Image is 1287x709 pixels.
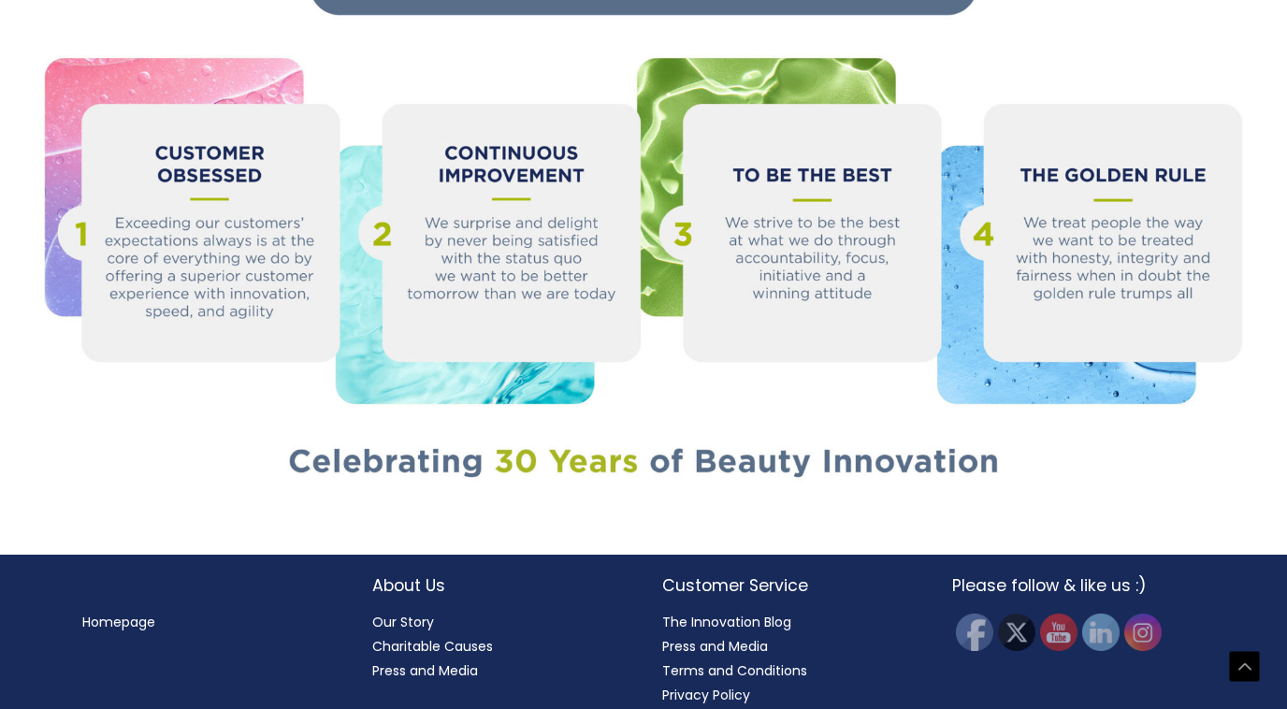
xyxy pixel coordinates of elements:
a: Press and Media [372,661,478,680]
nav: Menu [82,610,335,634]
nav: About Us [372,610,625,683]
img: Facebook [956,614,993,651]
h2: Please follow & like us :) [952,573,1205,598]
a: Privacy Policy [662,686,750,704]
nav: Customer Service [662,610,915,707]
h2: About Us [372,573,625,598]
a: Our Story [372,613,434,631]
h2: Customer Service [662,573,915,598]
img: Twitter [998,614,1035,651]
a: Terms and Conditions [662,661,807,680]
a: Homepage [82,613,155,631]
a: The Innovation Blog [662,613,791,631]
a: Charitable Causes [372,637,493,656]
a: Press and Media [662,637,768,656]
